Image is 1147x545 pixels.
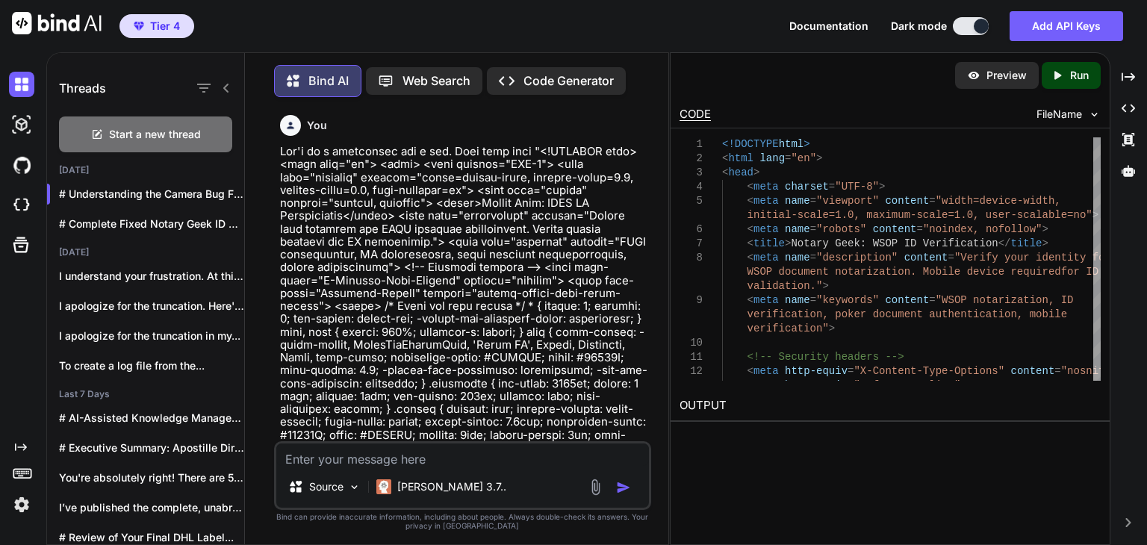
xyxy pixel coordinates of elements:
[402,74,470,87] p: Web Search
[873,223,917,235] span: content
[59,269,244,284] p: I understand your frustration. At this point,...
[753,237,785,249] span: title
[929,294,935,306] span: =
[792,237,998,249] span: Notary Geek: WSOP ID Verification
[747,223,753,235] span: <
[917,223,923,235] span: =
[753,365,779,377] span: meta
[1042,223,1048,235] span: >
[47,388,244,400] h2: Last 7 Days
[753,223,779,235] span: meta
[785,181,829,193] span: charset
[307,118,327,133] h6: You
[376,479,391,494] img: Claude 3.7 Sonnet (Anthropic)
[59,500,244,515] p: I’ve published the complete, unabridged HTML/JS/CSS bundle...
[829,323,835,334] span: >
[854,379,961,391] span: "Referrer-Policy"
[59,530,244,545] p: # Review of Your Final DHL Label...
[747,379,753,391] span: <
[785,252,810,264] span: name
[785,237,791,249] span: >
[747,266,1061,278] span: WSOP document notarization. Mobile device required
[936,294,1074,306] span: "WSOP notarization, ID
[9,112,34,137] img: darkAi-studio
[308,74,349,87] p: Bind AI
[1042,237,1048,249] span: >
[134,22,144,31] img: premium
[747,209,1061,221] span: initial-scale=1.0, maximum-scale=1.0, user-scalabl
[59,411,244,426] p: # AI-Assisted Knowledge Management and Content Creation...
[816,152,822,164] span: >
[109,127,201,142] span: Start a new thread
[747,181,753,193] span: <
[785,379,848,391] span: http-equiv
[810,294,816,306] span: =
[929,195,935,207] span: =
[785,152,791,164] span: =
[829,181,835,193] span: =
[47,246,244,258] h2: [DATE]
[59,187,244,202] p: # Understanding the Camera Bug Fix in th...
[753,195,779,207] span: meta
[12,12,102,34] img: Bind AI
[998,237,1011,249] span: </
[722,166,728,178] span: <
[680,108,711,121] div: CODE
[760,152,786,164] span: lang
[680,350,703,364] div: 11
[1070,68,1089,83] p: Run
[835,181,879,193] span: "UTF-8"
[753,379,779,391] span: meta
[789,19,868,32] span: Documentation
[616,480,631,495] img: icon
[747,294,753,306] span: <
[779,138,804,150] span: html
[680,364,703,379] div: 12
[854,365,1005,377] span: "X-Content-Type-Options"
[823,280,829,292] span: >
[753,294,779,306] span: meta
[747,237,753,249] span: <
[680,152,703,166] div: 2
[587,479,604,496] img: attachment
[1092,209,1098,221] span: >
[1061,209,1092,221] span: e=no"
[119,14,194,38] button: premiumTier 4
[923,223,1042,235] span: "noindex, nofollow"
[792,152,817,164] span: "en"
[59,217,244,231] p: # Complete Fixed Notary Geek ID Verification...
[753,181,779,193] span: meta
[680,237,703,251] div: 7
[1061,365,1118,377] span: "nosniff"
[397,479,506,494] p: [PERSON_NAME] 3.7..
[1088,108,1101,121] img: chevron down
[523,74,614,87] p: Code Generator
[1011,365,1055,377] span: content
[680,336,703,350] div: 10
[1061,266,1098,278] span: for ID
[785,223,810,235] span: name
[1036,107,1082,122] span: FileName
[753,166,759,178] span: >
[816,252,898,264] span: "description"
[728,166,753,178] span: head
[59,79,106,97] h1: Threads
[680,251,703,265] div: 8
[816,195,879,207] span: "viewport"
[986,68,1027,83] p: Preview
[680,180,703,194] div: 4
[803,138,809,150] span: >
[722,138,779,150] span: <!DOCTYPE
[9,193,34,218] img: cloudideIcon
[967,69,980,82] img: preview
[747,351,904,363] span: <!-- Security headers -->
[810,223,816,235] span: =
[9,72,34,97] img: darkChat
[879,181,885,193] span: >
[848,379,854,391] span: =
[59,328,244,343] p: I apologize for the truncation in my...
[816,223,866,235] span: "robots"
[47,164,244,176] h2: [DATE]
[1061,308,1067,320] span: e
[886,195,930,207] span: content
